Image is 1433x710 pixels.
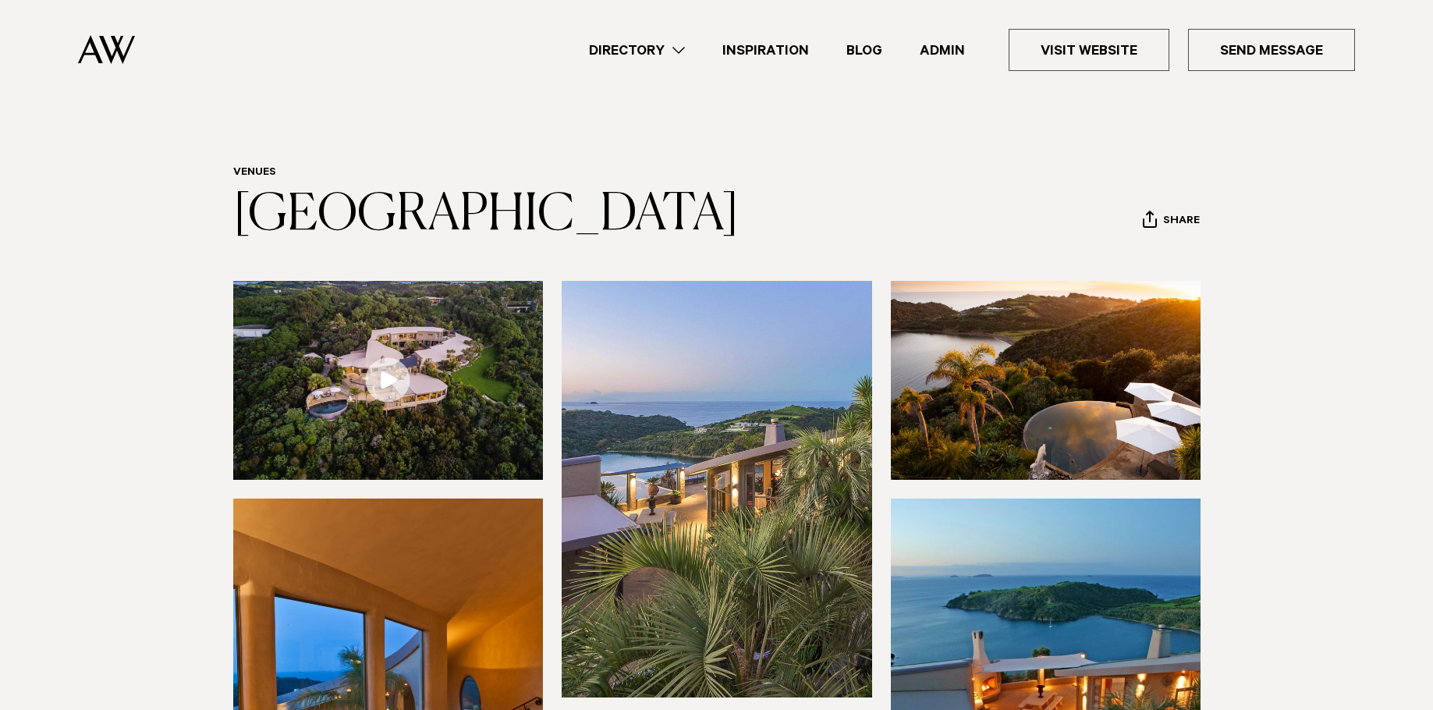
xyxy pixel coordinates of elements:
[233,190,739,240] a: [GEOGRAPHIC_DATA]
[562,281,872,697] img: Exterior view of Delamore Lodge on Waiheke Island
[1188,29,1355,71] a: Send Message
[891,281,1201,480] img: Swimming pool at luxury resort on Waiheke Island
[828,40,901,61] a: Blog
[233,167,276,179] a: Venues
[901,40,984,61] a: Admin
[1009,29,1169,71] a: Visit Website
[704,40,828,61] a: Inspiration
[570,40,704,61] a: Directory
[1163,215,1200,229] span: Share
[1142,210,1201,233] button: Share
[78,35,135,64] img: Auckland Weddings Logo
